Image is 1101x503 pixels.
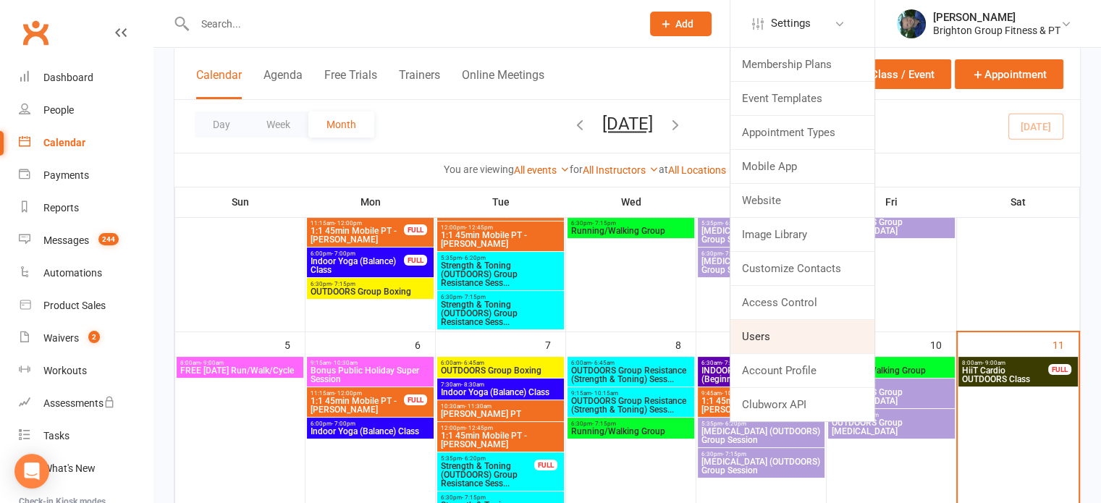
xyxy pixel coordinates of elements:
[570,420,691,427] span: 6:30pm
[440,410,561,418] span: [PERSON_NAME] PT
[310,220,405,227] span: 11:15am
[440,209,561,218] span: [PERSON_NAME] PT
[310,360,431,366] span: 9:15am
[19,289,153,322] a: Product Sales
[334,390,362,397] span: - 12:00pm
[659,164,668,175] strong: at
[696,187,827,217] th: Thu
[730,150,874,183] a: Mobile App
[465,425,493,431] span: - 12:45pm
[461,381,484,388] span: - 8:30am
[98,233,119,245] span: 244
[701,397,822,414] span: 1:1 45min Mobile PT - [PERSON_NAME]
[545,332,565,356] div: 7
[43,234,89,246] div: Messages
[43,267,102,279] div: Automations
[957,187,1080,217] th: Sat
[43,72,93,83] div: Dashboard
[701,451,822,457] span: 6:30pm
[570,427,691,436] span: Running/Walking Group
[43,332,79,344] div: Waivers
[19,127,153,159] a: Calendar
[701,390,822,397] span: 9:45am
[465,403,492,410] span: - 11:30am
[730,320,874,353] a: Users
[440,366,561,375] span: OUTDOORS Group Boxing
[462,68,544,99] button: Online Meetings
[930,332,956,356] div: 10
[14,454,49,489] div: Open Intercom Messenger
[462,494,486,501] span: - 7:15pm
[701,220,822,227] span: 5:35pm
[701,366,822,384] span: INDOORS Mat-Based Pilates (Beginners–Intermediate)
[465,224,493,231] span: - 12:45pm
[831,366,952,375] span: Running/Walking Group
[88,331,100,343] span: 2
[831,388,952,405] span: OUTDOORS Group [MEDICAL_DATA]
[332,420,355,427] span: - 7:00pm
[592,420,616,427] span: - 7:15pm
[196,68,242,99] button: Calendar
[831,360,952,366] span: 6:00am
[730,286,874,319] a: Access Control
[19,355,153,387] a: Workouts
[771,7,811,40] span: Settings
[331,360,358,366] span: - 10:30am
[310,427,431,436] span: Indoor Yoga (Balance) Class
[440,462,535,488] span: Strength & Toning (OUTDOORS) Group Resistance Sess...
[263,68,303,99] button: Agenda
[43,104,74,116] div: People
[675,332,696,356] div: 8
[19,420,153,452] a: Tasks
[570,220,691,227] span: 6:30pm
[701,227,822,244] span: [MEDICAL_DATA] (OUTDOORS) Group Session
[440,261,561,287] span: Strength & Toning (OUTDOORS) Group Resistance Sess...
[566,187,696,217] th: Wed
[19,62,153,94] a: Dashboard
[175,187,305,217] th: Sun
[440,388,561,397] span: Indoor Yoga (Balance) Class
[701,427,822,444] span: [MEDICAL_DATA] (OUTDOORS) Group Session
[701,257,822,274] span: [MEDICAL_DATA] (OUTDOORS) Group Session
[722,360,745,366] span: - 7:15am
[415,332,435,356] div: 6
[180,366,300,375] span: FREE [DATE] Run/Walk/Cycle
[462,255,486,261] span: - 6:20pm
[961,360,1049,366] span: 8:00am
[730,354,874,387] a: Account Profile
[310,281,431,287] span: 6:30pm
[334,220,362,227] span: - 12:00pm
[591,360,615,366] span: - 6:45am
[404,255,427,266] div: FULL
[570,164,583,175] strong: for
[982,360,1005,366] span: - 9:00am
[436,187,566,217] th: Tue
[404,394,427,405] div: FULL
[730,82,874,115] a: Event Templates
[43,462,96,474] div: What's New
[19,159,153,192] a: Payments
[722,451,746,457] span: - 7:15pm
[701,457,822,475] span: [MEDICAL_DATA] (OUTDOORS) Group Session
[650,12,712,36] button: Add
[19,94,153,127] a: People
[730,184,874,217] a: Website
[332,250,355,257] span: - 7:00pm
[831,218,952,235] span: OUTDOORS Group [MEDICAL_DATA]
[933,24,1060,37] div: Brighton Group Fitness & PT
[440,231,561,248] span: 1:1 45min Mobile PT - [PERSON_NAME]
[43,365,87,376] div: Workouts
[310,366,431,384] span: Bonus Public Holiday Super Session
[43,202,79,214] div: Reports
[440,431,561,449] span: 1:1 45min Mobile PT - [PERSON_NAME]
[43,137,85,148] div: Calendar
[701,250,822,257] span: 6:30pm
[570,366,691,384] span: OUTDOORS Group Resistance (Strength & Toning) Sess...
[462,455,486,462] span: - 6:20pm
[440,403,561,410] span: 10:30am
[730,388,874,421] a: Clubworx API
[440,300,561,326] span: Strength & Toning (OUTDOORS) Group Resistance Sess...
[827,187,957,217] th: Fri
[404,224,427,235] div: FULL
[399,68,440,99] button: Trainers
